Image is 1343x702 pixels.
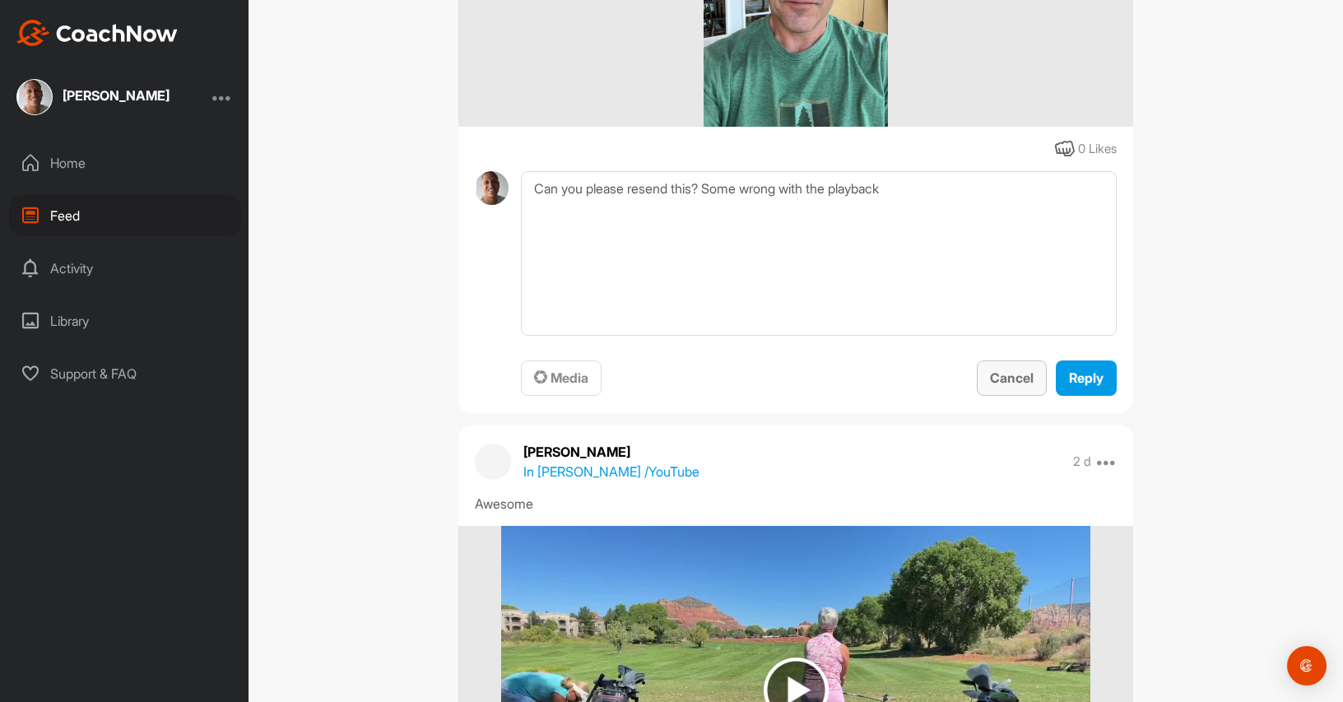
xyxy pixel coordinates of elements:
textarea: Can you please resend this? Some wrong with the playback [521,171,1117,336]
div: Activity [9,248,241,289]
div: Feed [9,195,241,236]
button: Cancel [977,360,1047,396]
p: 2 d [1073,453,1091,470]
div: Awesome [475,494,1117,514]
p: In [PERSON_NAME] / YouTube [523,462,699,481]
img: square_f6d4b53187cfa00ec552c61a20131d82.jpg [16,79,53,115]
span: Media [534,370,588,386]
div: 0 Likes [1078,140,1117,159]
button: Reply [1056,360,1117,396]
button: Media [521,360,602,396]
div: Library [9,300,241,342]
span: Cancel [990,370,1034,386]
div: Open Intercom Messenger [1287,646,1327,686]
img: CoachNow [16,20,178,46]
div: [PERSON_NAME] [63,89,170,102]
p: [PERSON_NAME] [523,442,699,462]
div: Support & FAQ [9,353,241,394]
img: avatar [475,171,509,205]
div: Home [9,142,241,184]
span: Reply [1069,370,1104,386]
